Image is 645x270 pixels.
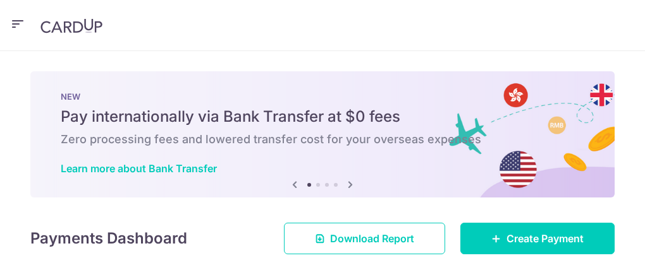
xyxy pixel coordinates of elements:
img: CardUp [40,18,102,33]
h5: Pay internationally via Bank Transfer at $0 fees [61,107,584,127]
h6: Zero processing fees and lowered transfer cost for your overseas expenses [61,132,584,147]
span: Create Payment [507,231,584,246]
p: NEW [61,91,584,102]
a: Learn more about Bank Transfer [61,162,217,175]
a: Download Report [284,223,445,254]
a: Create Payment [460,223,615,254]
span: Download Report [330,231,414,246]
h4: Payments Dashboard [30,227,187,250]
img: Bank transfer banner [30,71,615,197]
